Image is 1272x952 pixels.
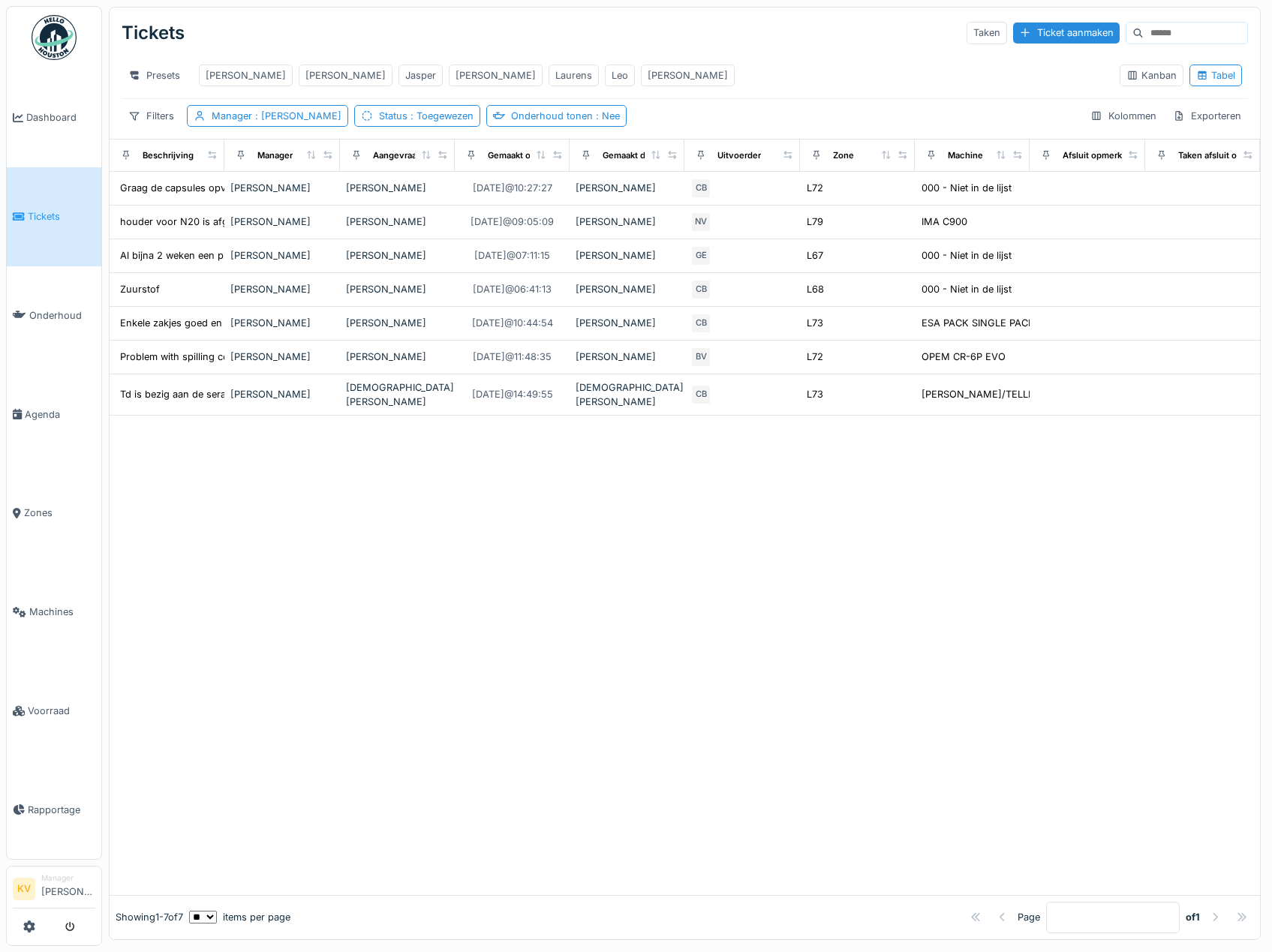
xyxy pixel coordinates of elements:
[555,68,592,83] div: Laurens
[230,248,333,263] div: [PERSON_NAME]
[1084,105,1163,127] div: Kolommen
[346,350,449,364] div: [PERSON_NAME]
[717,149,761,162] div: Uitvoerder
[120,248,352,263] div: Al bijna 2 weken een probleem dat er veel bonen...
[1063,149,1135,162] div: Afsluit opmerking
[690,384,711,405] div: CB
[807,350,823,364] div: L72
[690,279,711,300] div: CB
[346,215,449,229] div: [PERSON_NAME]
[7,760,101,859] a: Rapportage
[405,68,436,83] div: Jasper
[456,68,536,83] div: [PERSON_NAME]
[833,149,854,162] div: Zone
[257,149,293,162] div: Manager
[807,215,823,229] div: L79
[576,181,678,195] div: [PERSON_NAME]
[7,563,101,662] a: Machines
[26,110,95,125] span: Dashboard
[7,365,101,464] a: Agenda
[252,110,341,122] span: : [PERSON_NAME]
[25,407,95,422] span: Agenda
[1196,68,1235,83] div: Tabel
[122,14,185,53] div: Tickets
[576,350,678,364] div: [PERSON_NAME]
[28,704,95,718] span: Voorraad
[116,910,183,924] div: Showing 1 - 7 of 7
[473,282,552,296] div: [DATE] @ 06:41:13
[13,878,35,900] li: KV
[612,68,628,83] div: Leo
[120,215,266,229] div: houder voor N20 is afgebroken
[29,308,95,323] span: Onderhoud
[690,178,711,199] div: CB
[488,149,536,162] div: Gemaakt op
[474,248,550,263] div: [DATE] @ 07:11:15
[948,149,983,162] div: Machine
[41,872,95,884] div: Manager
[576,282,678,296] div: [PERSON_NAME]
[7,68,101,167] a: Dashboard
[120,282,160,296] div: Zuurstof
[230,282,333,296] div: [PERSON_NAME]
[472,387,553,401] div: [DATE] @ 14:49:55
[576,248,678,263] div: [PERSON_NAME]
[230,316,333,330] div: [PERSON_NAME]
[807,181,823,195] div: L72
[807,248,823,263] div: L67
[967,22,1007,44] div: Taken
[576,380,678,409] div: [DEMOGRAPHIC_DATA][PERSON_NAME]
[407,110,474,122] span: : Toegewezen
[511,109,620,123] div: Onderhoud tonen
[230,181,333,195] div: [PERSON_NAME]
[24,506,95,520] span: Zones
[13,872,95,908] a: KV Manager[PERSON_NAME]
[922,350,1006,364] div: OPEM CR-6P EVO
[120,350,338,364] div: Problem with spilling coffee. The pice for the ...
[346,380,449,409] div: [DEMOGRAPHIC_DATA][PERSON_NAME]
[576,316,678,330] div: [PERSON_NAME]
[807,282,824,296] div: L68
[648,68,728,83] div: [PERSON_NAME]
[1166,105,1248,127] div: Exporteren
[346,316,449,330] div: [PERSON_NAME]
[7,266,101,365] a: Onderhoud
[206,68,286,83] div: [PERSON_NAME]
[28,803,95,817] span: Rapportage
[807,316,823,330] div: L73
[1013,23,1120,43] div: Ticket aanmaken
[28,209,95,224] span: Tickets
[346,248,449,263] div: [PERSON_NAME]
[473,350,552,364] div: [DATE] @ 11:48:35
[593,110,620,122] span: : Nee
[120,387,346,401] div: Td is bezig aan de seram : soms 8-10 zakjes te ...
[120,316,349,330] div: Enkele zakjes goed en dan een zakje van 'F' open
[922,248,1012,263] div: 000 - Niet in de lijst
[373,149,448,162] div: Aangevraagd door
[922,387,1040,401] div: [PERSON_NAME]/TELLER
[7,662,101,761] a: Voorraad
[922,181,1012,195] div: 000 - Niet in de lijst
[922,282,1012,296] div: 000 - Niet in de lijst
[230,350,333,364] div: [PERSON_NAME]
[122,65,187,86] div: Presets
[143,149,194,162] div: Beschrijving
[230,215,333,229] div: [PERSON_NAME]
[29,605,95,619] span: Machines
[690,347,711,368] div: BV
[346,282,449,296] div: [PERSON_NAME]
[1126,68,1177,83] div: Kanban
[1186,910,1200,924] strong: of 1
[212,109,341,123] div: Manager
[7,464,101,563] a: Zones
[576,215,678,229] div: [PERSON_NAME]
[690,245,711,266] div: GE
[690,212,711,233] div: NV
[189,910,290,924] div: items per page
[690,313,711,334] div: CB
[807,387,823,401] div: L73
[922,215,967,229] div: IMA C900
[1018,910,1040,924] div: Page
[922,316,1065,330] div: ESA PACK SINGLE PACKMACH
[346,181,449,195] div: [PERSON_NAME]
